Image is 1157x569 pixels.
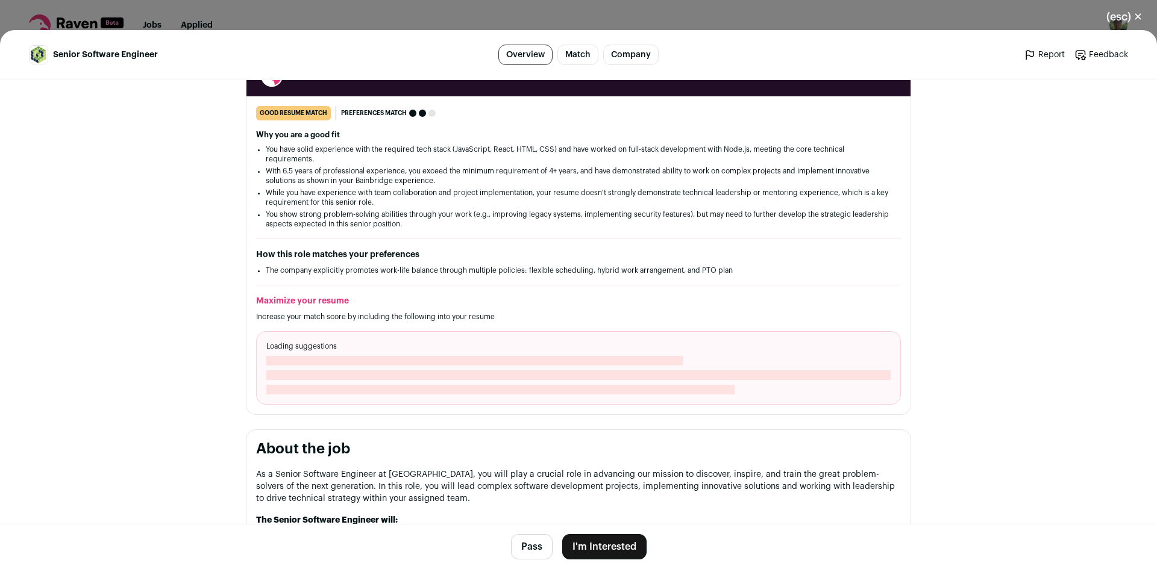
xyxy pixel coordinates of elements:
li: You have solid experience with the required tech stack (JavaScript, React, HTML, CSS) and have wo... [266,145,891,164]
h2: About the job [256,440,901,459]
strong: The Senior Software Engineer will: [256,516,398,524]
h2: Maximize your resume [256,295,901,307]
p: As a Senior Software Engineer at [GEOGRAPHIC_DATA], you will play a crucial role in advancing our... [256,468,901,505]
a: Overview [498,45,553,65]
img: 3d2eb78642daa599420734c0387264819107c3c84b10b112b16dc158d3cff077.jpg [30,46,48,64]
p: Increase your match score by including the following into your resume [256,312,901,322]
a: Feedback [1074,49,1128,61]
div: Loading suggestions [256,331,901,405]
span: Preferences match [341,107,407,119]
li: You show strong problem-solving abilities through your work (e.g., improving legacy systems, impl... [266,210,891,229]
a: Report [1024,49,1065,61]
a: Match [557,45,598,65]
a: Company [603,45,659,65]
h2: How this role matches your preferences [256,249,901,261]
h2: Why you are a good fit [256,130,901,140]
li: With 6.5 years of professional experience, you exceed the minimum requirement of 4+ years, and ha... [266,166,891,185]
li: The company explicitly promotes work-life balance through multiple policies: flexible scheduling,... [266,266,891,275]
span: Senior Software Engineer [53,49,158,61]
button: Close modal [1092,4,1157,30]
div: good resume match [256,106,331,120]
li: While you have experience with team collaboration and project implementation, your resume doesn't... [266,188,891,207]
button: Pass [511,534,553,559]
button: I'm Interested [562,534,647,559]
